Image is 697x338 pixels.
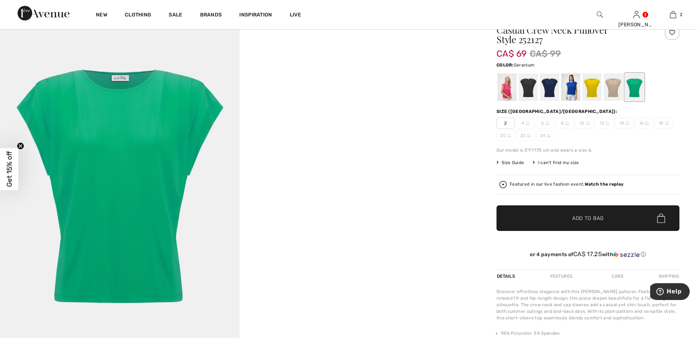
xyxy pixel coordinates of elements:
div: Geranium [498,73,517,101]
div: or 4 payments of with [496,251,679,258]
span: Geranium [514,62,535,68]
div: [PERSON_NAME] [618,21,654,29]
span: 16 [635,118,653,129]
div: Royal Sapphire 163 [561,73,580,101]
img: ring-m.svg [665,121,669,125]
div: Shipping [657,270,679,283]
span: CA$ 99 [530,47,561,60]
div: Our model is 5'9"/175 cm and wears a size 6. [496,147,679,153]
span: 6 [536,118,554,129]
span: 2 [496,118,515,129]
div: Midnight Blue [540,73,559,101]
span: 8 [556,118,574,129]
a: Sale [169,12,182,19]
span: 14 [615,118,633,129]
img: ring-m.svg [507,134,511,137]
li: 95% Polyester, 5% Spandex [501,330,679,337]
span: CA$ 69 [496,41,527,59]
img: ring-m.svg [586,121,590,125]
img: ring-m.svg [606,121,609,125]
button: Close teaser [17,142,24,149]
img: ring-m.svg [526,121,529,125]
div: Garden green [625,73,644,101]
h1: Casual Crew Neck Pullover Style 252127 [496,25,649,44]
span: Get 15% off [5,151,14,187]
img: ring-m.svg [527,134,531,137]
img: ring-m.svg [546,121,549,125]
span: 4 [516,118,535,129]
a: New [96,12,107,19]
img: My Info [633,10,640,19]
div: Black [519,73,538,101]
video: Your browser does not support the video tag. [240,7,479,126]
div: Citrus [582,73,602,101]
span: CA$ 17.25 [573,250,602,258]
div: Discover effortless elegance with this [PERSON_NAME] pullover. Featuring a relaxed fit and hip-le... [496,288,679,321]
div: Features [544,270,578,283]
span: 12 [595,118,614,129]
span: Inspiration [239,12,272,19]
span: 24 [536,130,554,141]
div: I can't find my size [533,159,579,166]
img: Bag.svg [657,213,665,223]
a: 2 [655,10,691,19]
div: or 4 payments ofCA$ 17.25withSezzle Click to learn more about Sezzle [496,251,679,261]
span: Size Guide [496,159,524,166]
img: search the website [597,10,603,19]
div: Care [606,270,630,283]
div: Size ([GEOGRAPHIC_DATA]/[GEOGRAPHIC_DATA]): [496,108,619,115]
img: ring-m.svg [645,121,649,125]
a: Live [290,11,301,19]
img: ring-m.svg [625,121,629,125]
img: My Bag [670,10,676,19]
span: 2 [680,11,682,18]
span: Add to Bag [572,214,604,222]
img: ring-m.svg [547,134,550,137]
div: Featured in our live fashion event. [510,182,623,187]
span: Color: [496,62,514,68]
span: 10 [576,118,594,129]
span: 20 [496,130,515,141]
div: Parchment [604,73,623,101]
a: Sign In [633,11,640,18]
a: Clothing [125,12,151,19]
img: 1ère Avenue [18,6,70,20]
iframe: Opens a widget where you can find more information [650,283,690,301]
strong: Watch the replay [585,182,624,187]
span: 18 [655,118,673,129]
img: ring-m.svg [565,121,569,125]
img: Sezzle [613,251,640,258]
button: Add to Bag [496,205,679,231]
a: Brands [200,12,222,19]
img: Watch the replay [499,181,507,188]
span: 22 [516,130,535,141]
div: Details [496,270,517,283]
